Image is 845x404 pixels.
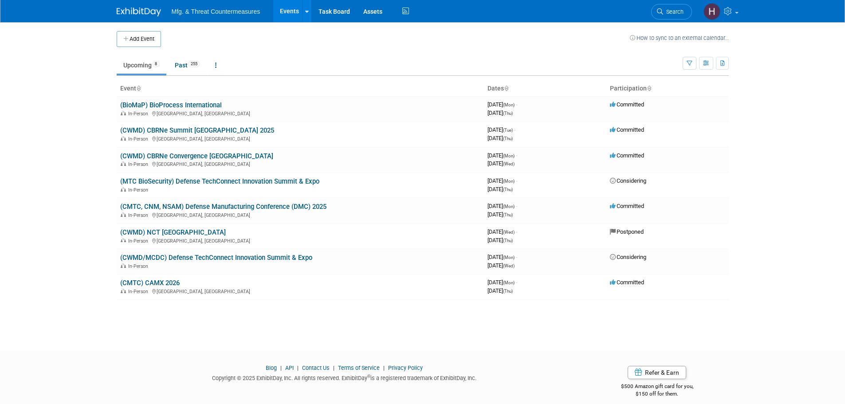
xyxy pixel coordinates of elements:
[487,135,513,141] span: [DATE]
[128,136,151,142] span: In-Person
[487,160,515,167] span: [DATE]
[367,374,370,379] sup: ®
[503,161,515,166] span: (Wed)
[120,279,180,287] a: (CMTC) CAMX 2026
[503,212,513,217] span: (Thu)
[503,289,513,294] span: (Thu)
[503,179,515,184] span: (Mon)
[128,161,151,167] span: In-Person
[503,263,515,268] span: (Wed)
[610,279,644,286] span: Committed
[338,365,380,371] a: Terms of Service
[120,254,312,262] a: (CWMD/MCDC) Defense TechConnect Innovation Summit & Expo
[610,254,646,260] span: Considering
[516,279,517,286] span: -
[503,102,515,107] span: (Mon)
[628,366,686,379] a: Refer & Earn
[503,204,515,209] span: (Mon)
[516,152,517,159] span: -
[487,101,517,108] span: [DATE]
[120,237,480,244] div: [GEOGRAPHIC_DATA], [GEOGRAPHIC_DATA]
[487,186,513,192] span: [DATE]
[120,126,274,134] a: (CWMD) CBRNe Summit [GEOGRAPHIC_DATA] 2025
[121,263,126,268] img: In-Person Event
[121,136,126,141] img: In-Person Event
[121,187,126,192] img: In-Person Event
[586,390,729,398] div: $150 off for them.
[120,287,480,294] div: [GEOGRAPHIC_DATA], [GEOGRAPHIC_DATA]
[663,8,684,15] span: Search
[128,263,151,269] span: In-Person
[117,81,484,96] th: Event
[120,101,222,109] a: (BioMaP) BioProcess International
[606,81,729,96] th: Participation
[503,136,513,141] span: (Thu)
[172,8,260,15] span: Mfg. & Threat Countermeasures
[121,161,126,166] img: In-Person Event
[487,228,517,235] span: [DATE]
[586,377,729,397] div: $500 Amazon gift card for you,
[514,126,515,133] span: -
[651,4,692,20] a: Search
[610,101,644,108] span: Committed
[152,61,160,67] span: 8
[117,31,161,47] button: Add Event
[503,255,515,260] span: (Mon)
[516,254,517,260] span: -
[120,211,480,218] div: [GEOGRAPHIC_DATA], [GEOGRAPHIC_DATA]
[487,211,513,218] span: [DATE]
[188,61,200,67] span: 255
[121,111,126,115] img: In-Person Event
[504,85,508,92] a: Sort by Start Date
[381,365,387,371] span: |
[503,111,513,116] span: (Thu)
[121,238,126,243] img: In-Person Event
[128,187,151,193] span: In-Person
[120,152,273,160] a: (CWMD) CBRNe Convergence [GEOGRAPHIC_DATA]
[487,237,513,243] span: [DATE]
[302,365,330,371] a: Contact Us
[120,177,319,185] a: (MTC BioSecurity) Defense TechConnect Innovation Summit & Expo
[168,57,207,74] a: Past255
[121,212,126,217] img: In-Person Event
[503,280,515,285] span: (Mon)
[117,372,573,382] div: Copyright © 2025 ExhibitDay, Inc. All rights reserved. ExhibitDay is a registered trademark of Ex...
[516,101,517,108] span: -
[120,228,226,236] a: (CWMD) NCT [GEOGRAPHIC_DATA]
[647,85,651,92] a: Sort by Participation Type
[120,135,480,142] div: [GEOGRAPHIC_DATA], [GEOGRAPHIC_DATA]
[285,365,294,371] a: API
[516,177,517,184] span: -
[117,8,161,16] img: ExhibitDay
[503,128,513,133] span: (Tue)
[120,110,480,117] div: [GEOGRAPHIC_DATA], [GEOGRAPHIC_DATA]
[128,212,151,218] span: In-Person
[487,152,517,159] span: [DATE]
[630,35,729,41] a: How to sync to an external calendar...
[516,203,517,209] span: -
[266,365,277,371] a: Blog
[487,177,517,184] span: [DATE]
[128,111,151,117] span: In-Person
[484,81,606,96] th: Dates
[487,110,513,116] span: [DATE]
[503,230,515,235] span: (Wed)
[278,365,284,371] span: |
[331,365,337,371] span: |
[487,287,513,294] span: [DATE]
[610,203,644,209] span: Committed
[128,289,151,294] span: In-Person
[117,57,166,74] a: Upcoming8
[503,187,513,192] span: (Thu)
[120,203,326,211] a: (CMTC, CNM, NSAM) Defense Manufacturing Conference (DMC) 2025
[516,228,517,235] span: -
[704,3,720,20] img: Hillary Hawkins
[610,228,644,235] span: Postponed
[121,289,126,293] img: In-Person Event
[136,85,141,92] a: Sort by Event Name
[487,203,517,209] span: [DATE]
[610,126,644,133] span: Committed
[295,365,301,371] span: |
[120,160,480,167] div: [GEOGRAPHIC_DATA], [GEOGRAPHIC_DATA]
[388,365,423,371] a: Privacy Policy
